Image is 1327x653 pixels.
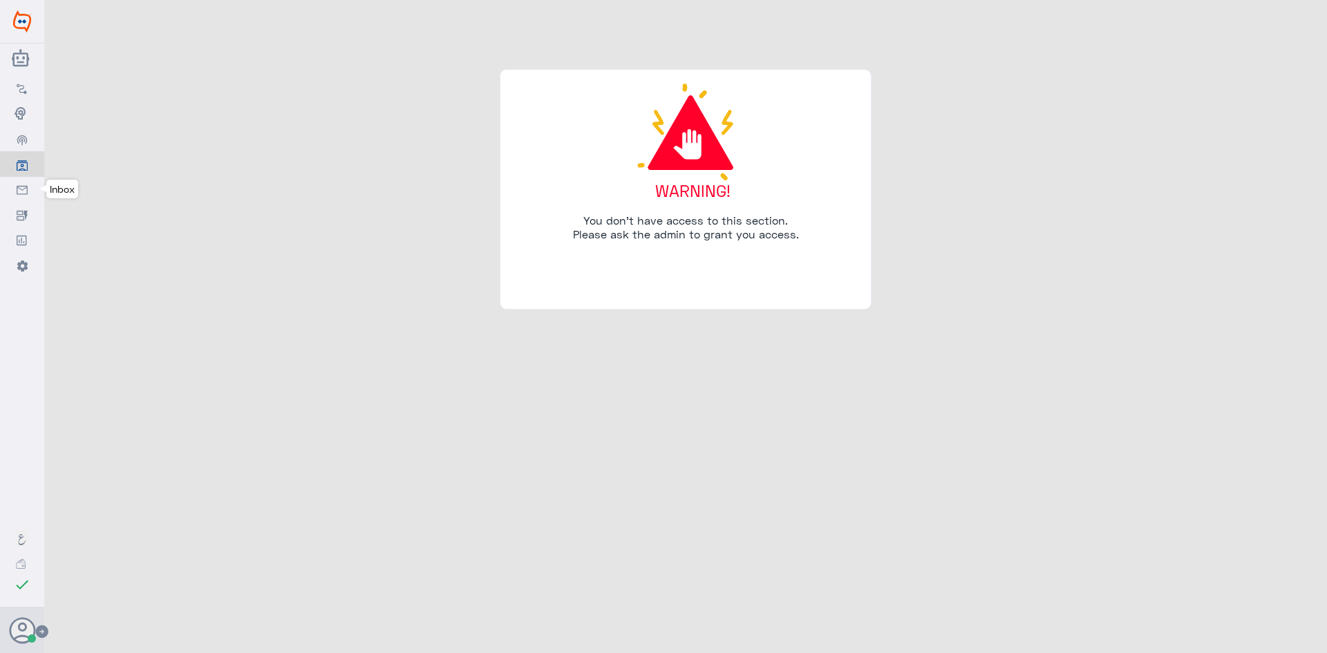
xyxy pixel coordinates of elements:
button: Avatar [9,617,35,643]
i: check [14,576,30,593]
img: Widebot Logo [13,10,31,32]
span: Inbox [50,183,75,195]
h5: You don’t have access to this section. Please ask the admin to grant you access. [514,207,857,248]
h3: WARNING! [514,180,857,201]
